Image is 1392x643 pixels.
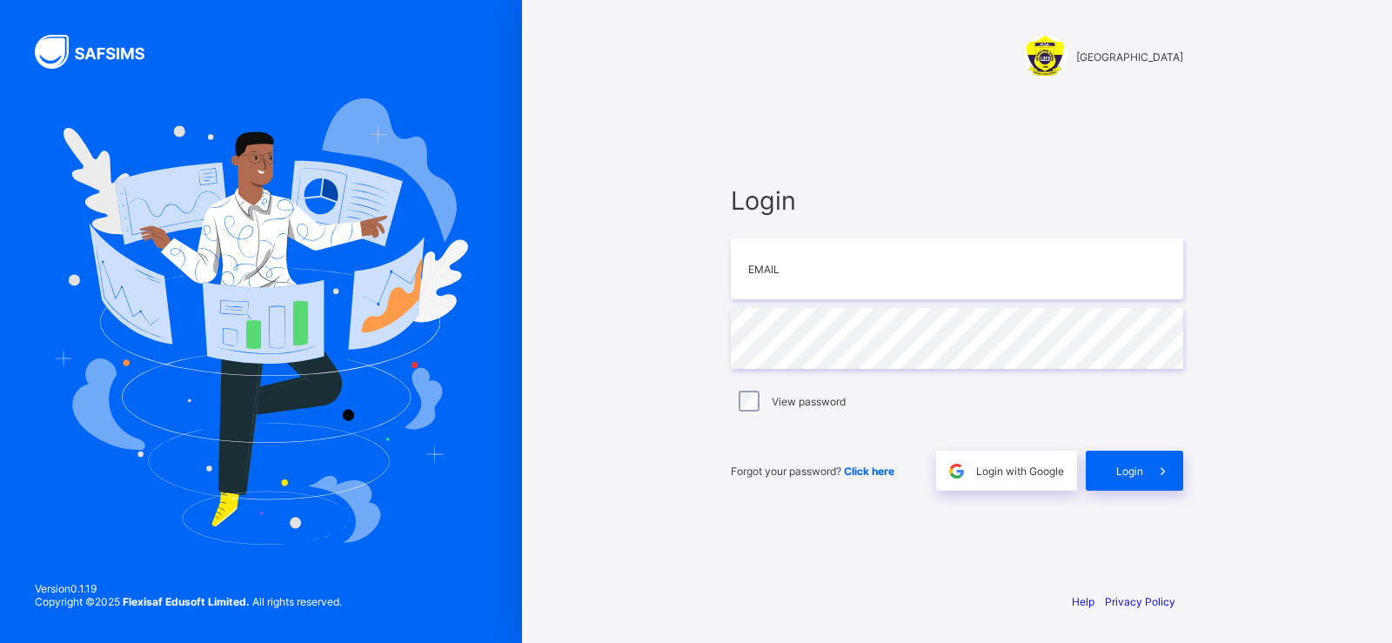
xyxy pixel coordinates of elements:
img: Hero Image [54,98,468,544]
span: Login [731,185,1183,216]
span: Login with Google [976,465,1064,478]
img: google.396cfc9801f0270233282035f929180a.svg [947,461,967,481]
a: Click here [844,465,894,478]
span: Forgot your password? [731,465,894,478]
a: Help [1072,595,1094,608]
span: Login [1116,465,1143,478]
span: [GEOGRAPHIC_DATA] [1076,50,1183,64]
span: Version 0.1.19 [35,582,342,595]
strong: Flexisaf Edusoft Limited. [123,595,250,608]
a: Privacy Policy [1105,595,1175,608]
span: Copyright © 2025 All rights reserved. [35,595,342,608]
img: SAFSIMS Logo [35,35,165,69]
label: View password [772,395,846,408]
